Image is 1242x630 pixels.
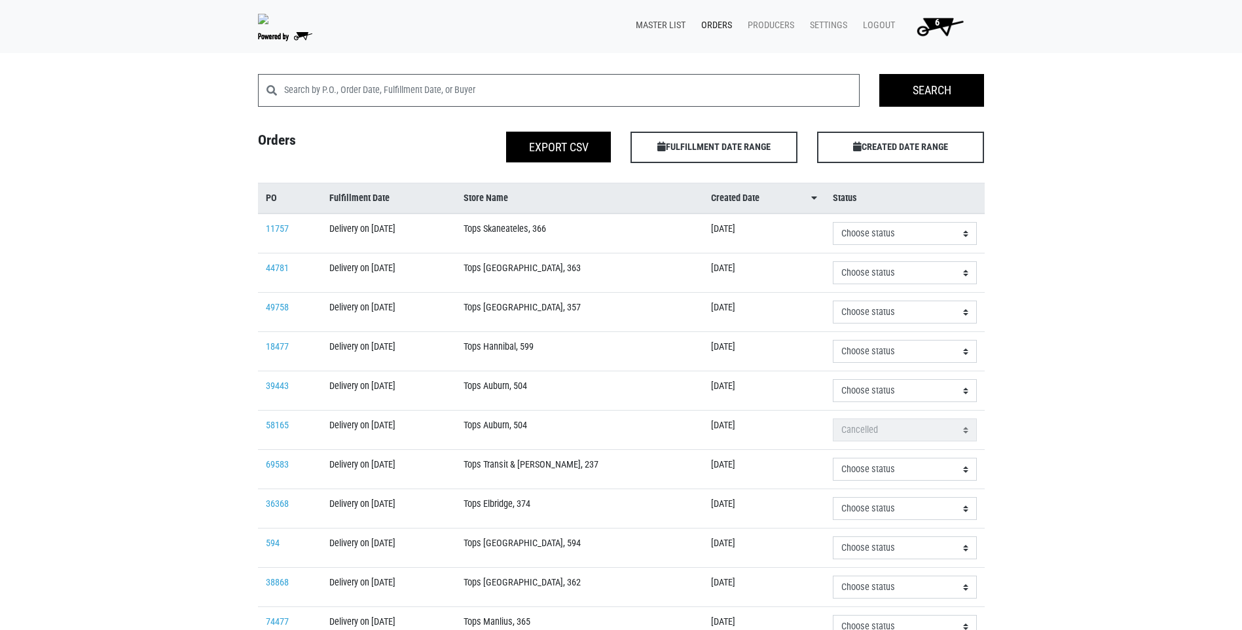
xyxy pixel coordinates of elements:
[266,302,289,313] a: 49758
[703,213,825,253] td: [DATE]
[321,253,456,293] td: Delivery on [DATE]
[625,13,691,38] a: Master List
[456,332,703,371] td: Tops Hannibal, 599
[833,191,857,206] span: Status
[506,132,611,162] button: Export CSV
[456,450,703,489] td: Tops Transit & [PERSON_NAME], 237
[321,213,456,253] td: Delivery on [DATE]
[266,459,289,470] a: 69583
[464,191,508,206] span: Store Name
[266,263,289,274] a: 44781
[329,191,390,206] span: Fulfillment Date
[321,293,456,332] td: Delivery on [DATE]
[329,191,448,206] a: Fulfillment Date
[852,13,900,38] a: Logout
[248,132,435,158] h4: Orders
[456,489,703,528] td: Tops Elbridge, 374
[258,32,312,41] img: Powered by Big Wheelbarrow
[321,411,456,450] td: Delivery on [DATE]
[691,13,737,38] a: Orders
[456,528,703,568] td: Tops [GEOGRAPHIC_DATA], 594
[258,14,268,24] img: 279edf242af8f9d49a69d9d2afa010fb.png
[817,132,984,163] span: CREATED DATE RANGE
[879,74,984,107] input: Search
[703,489,825,528] td: [DATE]
[266,616,289,627] a: 74477
[266,538,280,549] a: 594
[703,528,825,568] td: [DATE]
[266,420,289,431] a: 58165
[456,371,703,411] td: Tops Auburn, 504
[266,341,289,352] a: 18477
[456,568,703,607] td: Tops [GEOGRAPHIC_DATA], 362
[321,332,456,371] td: Delivery on [DATE]
[711,191,817,206] a: Created Date
[703,293,825,332] td: [DATE]
[456,213,703,253] td: Tops Skaneateles, 366
[456,253,703,293] td: Tops [GEOGRAPHIC_DATA], 363
[266,498,289,510] a: 36368
[900,13,974,39] a: 6
[703,332,825,371] td: [DATE]
[321,489,456,528] td: Delivery on [DATE]
[711,191,759,206] span: Created Date
[703,411,825,450] td: [DATE]
[703,253,825,293] td: [DATE]
[321,450,456,489] td: Delivery on [DATE]
[456,293,703,332] td: Tops [GEOGRAPHIC_DATA], 357
[703,568,825,607] td: [DATE]
[266,191,277,206] span: PO
[703,371,825,411] td: [DATE]
[737,13,799,38] a: Producers
[266,223,289,234] a: 11757
[456,411,703,450] td: Tops Auburn, 504
[284,74,860,107] input: Search by P.O., Order Date, Fulfillment Date, or Buyer
[833,191,976,206] a: Status
[321,568,456,607] td: Delivery on [DATE]
[321,528,456,568] td: Delivery on [DATE]
[799,13,852,38] a: Settings
[266,577,289,588] a: 38868
[630,132,797,163] span: FULFILLMENT DATE RANGE
[911,13,969,39] img: Cart
[321,371,456,411] td: Delivery on [DATE]
[935,17,940,28] span: 6
[266,380,289,392] a: 39443
[464,191,695,206] a: Store Name
[266,191,314,206] a: PO
[703,450,825,489] td: [DATE]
